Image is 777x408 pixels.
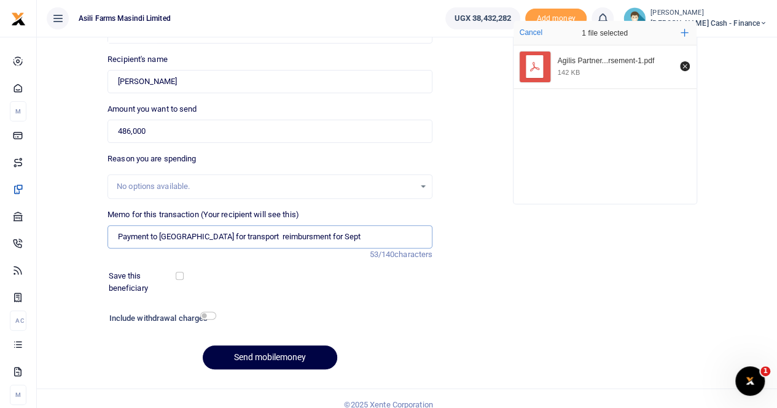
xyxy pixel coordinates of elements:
[623,7,646,29] img: profile-user
[11,12,26,26] img: logo-small
[107,70,432,93] input: Loading name...
[74,13,176,24] span: Asili Farms Masindi Limited
[445,7,520,29] a: UGX 38,432,282
[650,18,767,29] span: [PERSON_NAME] Cash - Finance
[553,21,657,45] div: 1 file selected
[735,366,765,396] iframe: Intercom live chat
[10,101,26,121] li: M
[107,153,196,165] label: Reason you are spending
[203,345,337,369] button: Send mobilemoney
[623,7,767,29] a: profile-user [PERSON_NAME] [PERSON_NAME] Cash - Finance
[107,103,197,115] label: Amount you want to send
[11,13,26,23] a: logo-small logo-large logo-large
[107,209,299,221] label: Memo for this transaction (Your recipient will see this)
[650,8,767,18] small: [PERSON_NAME]
[369,250,394,259] span: 53/140
[525,9,587,29] span: Add money
[525,13,587,22] a: Add money
[107,225,432,248] input: Enter extra information
[525,9,587,29] li: Toup your wallet
[109,270,178,294] label: Save this beneficiary
[440,7,525,29] li: Wallet ballance
[513,20,697,204] div: File Uploader
[558,56,673,66] div: Agilis Partners Mail - Edau Sept 25 - Reimbursement-1.pdf
[678,60,692,73] button: Remove file
[394,250,432,259] span: characters
[10,310,26,331] li: Ac
[676,24,693,42] button: Add more files
[107,120,432,143] input: UGX
[10,385,26,405] li: M
[516,25,546,40] button: Cancel
[455,12,511,25] span: UGX 38,432,282
[760,366,770,376] span: 1
[107,53,168,66] label: Recipient's name
[109,314,211,323] h6: Include withdrawal charges
[558,68,580,77] div: 142 KB
[117,180,415,193] div: No options available.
